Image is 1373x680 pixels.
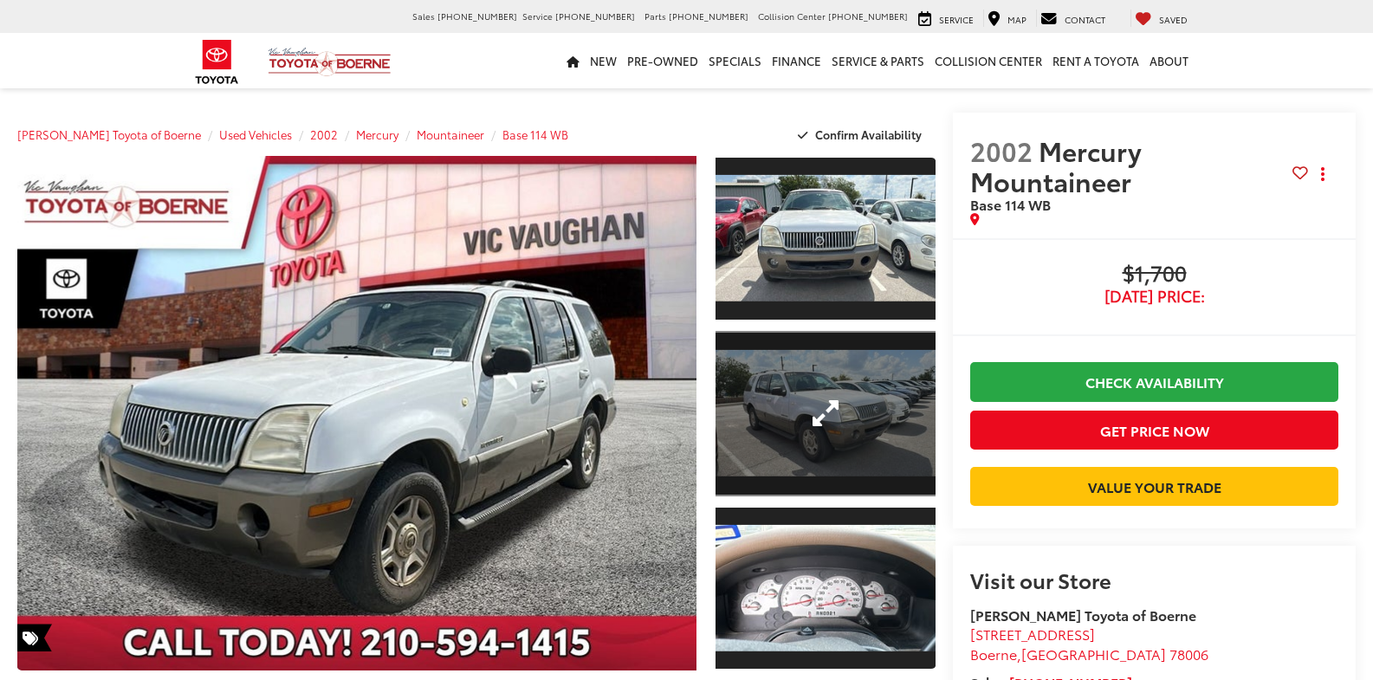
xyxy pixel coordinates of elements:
a: Value Your Trade [970,467,1338,506]
a: Collision Center [929,33,1047,88]
a: [PERSON_NAME] Toyota of Boerne [17,126,201,142]
span: Map [1007,13,1027,26]
span: Service [522,10,553,23]
a: 2002 [310,126,338,142]
img: 2002 Mercury Mountaineer Base 114 WB [713,525,938,651]
a: Mountaineer [417,126,484,142]
span: Contact [1065,13,1105,26]
img: 2002 Mercury Mountaineer Base 114 WB [713,175,938,301]
span: [STREET_ADDRESS] [970,624,1095,644]
a: Pre-Owned [622,33,703,88]
span: [DATE] Price: [970,288,1338,305]
a: New [585,33,622,88]
a: [STREET_ADDRESS] Boerne,[GEOGRAPHIC_DATA] 78006 [970,624,1208,664]
span: Confirm Availability [815,126,922,142]
img: Toyota [185,34,249,90]
span: 78006 [1169,644,1208,664]
a: Expand Photo 2 [716,331,936,496]
span: Base 114 WB [970,194,1051,214]
span: Parts [644,10,666,23]
button: Actions [1308,159,1338,190]
h2: Visit our Store [970,568,1338,591]
a: Rent a Toyota [1047,33,1144,88]
a: Expand Photo 1 [716,156,936,321]
button: Confirm Availability [788,120,936,150]
span: dropdown dots [1321,167,1324,181]
span: [PHONE_NUMBER] [555,10,635,23]
span: [GEOGRAPHIC_DATA] [1021,644,1166,664]
span: Sales [412,10,435,23]
img: Vic Vaughan Toyota of Boerne [268,47,392,77]
a: About [1144,33,1194,88]
span: Special [17,624,52,651]
a: Used Vehicles [219,126,292,142]
span: [PHONE_NUMBER] [828,10,908,23]
a: Home [561,33,585,88]
span: Boerne [970,644,1017,664]
span: 2002 [970,132,1033,169]
a: My Saved Vehicles [1130,10,1192,27]
a: Service & Parts: Opens in a new tab [826,33,929,88]
span: Collision Center [758,10,826,23]
span: $1,700 [970,262,1338,288]
a: Expand Photo 3 [716,506,936,671]
a: Expand Photo 0 [17,156,696,670]
span: , [970,644,1208,664]
a: Mercury [356,126,398,142]
a: Map [983,10,1031,27]
button: Get Price Now [970,411,1338,450]
span: Mercury Mountaineer [970,132,1142,199]
span: Service [939,13,974,26]
a: Base 114 WB [502,126,568,142]
a: Service [914,10,978,27]
strong: [PERSON_NAME] Toyota of Boerne [970,605,1196,625]
a: Contact [1036,10,1110,27]
span: [PHONE_NUMBER] [437,10,517,23]
img: 2002 Mercury Mountaineer Base 114 WB [10,153,703,672]
a: Specials [703,33,767,88]
span: [PHONE_NUMBER] [669,10,748,23]
a: Check Availability [970,362,1338,401]
a: Finance [767,33,826,88]
span: Saved [1159,13,1188,26]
